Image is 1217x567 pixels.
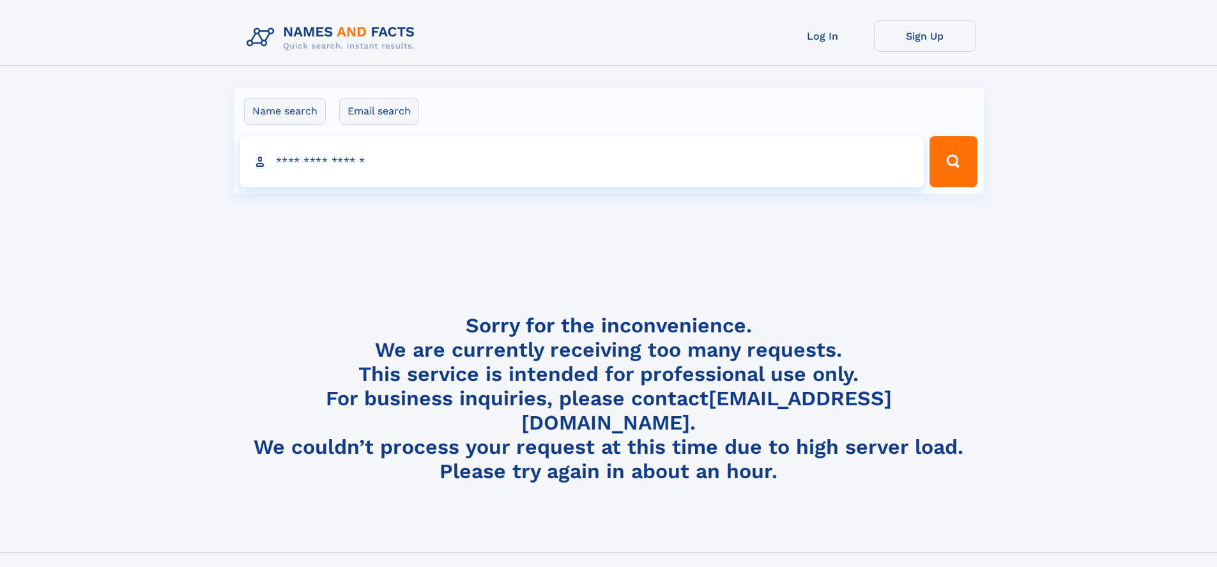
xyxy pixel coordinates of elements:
[339,98,419,125] label: Email search
[930,136,977,187] button: Search Button
[240,136,924,187] input: search input
[241,313,976,484] h4: Sorry for the inconvenience. We are currently receiving too many requests. This service is intend...
[521,386,892,435] a: [EMAIL_ADDRESS][DOMAIN_NAME]
[241,20,425,55] img: Logo Names and Facts
[772,20,874,52] a: Log In
[244,98,326,125] label: Name search
[874,20,976,52] a: Sign Up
